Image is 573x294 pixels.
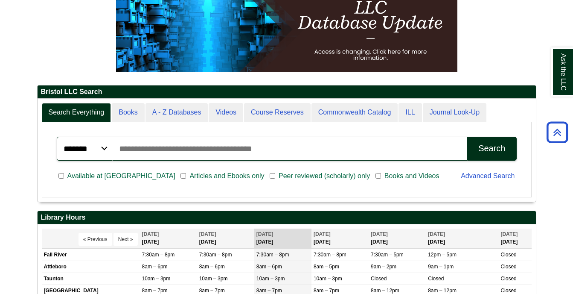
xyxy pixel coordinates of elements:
[142,264,168,270] span: 8am – 6pm
[275,171,373,181] span: Peer reviewed (scholarly) only
[58,172,64,180] input: Available at [GEOGRAPHIC_DATA]
[371,276,387,282] span: Closed
[461,172,515,179] a: Advanced Search
[256,252,289,258] span: 7:30am – 8pm
[256,264,282,270] span: 8am – 6pm
[500,264,516,270] span: Closed
[256,276,285,282] span: 10am – 3pm
[467,137,516,161] button: Search
[199,252,232,258] span: 7:30am – 8pm
[498,229,531,248] th: [DATE]
[314,231,331,237] span: [DATE]
[544,126,571,138] a: Back to Top
[244,103,311,122] a: Course Reserves
[112,103,144,122] a: Books
[314,288,339,294] span: 8am – 7pm
[142,231,159,237] span: [DATE]
[428,231,445,237] span: [DATE]
[256,231,273,237] span: [DATE]
[314,264,339,270] span: 8am – 5pm
[142,276,171,282] span: 10am – 3pm
[381,171,443,181] span: Books and Videos
[428,276,444,282] span: Closed
[64,171,179,181] span: Available at [GEOGRAPHIC_DATA]
[426,229,498,248] th: [DATE]
[113,233,138,246] button: Next »
[500,231,518,237] span: [DATE]
[199,276,228,282] span: 10am – 3pm
[428,252,457,258] span: 12pm – 5pm
[42,261,140,273] td: Attleboro
[428,264,454,270] span: 9am – 1pm
[371,264,396,270] span: 9am – 2pm
[398,103,422,122] a: ILL
[500,252,516,258] span: Closed
[38,211,536,224] h2: Library Hours
[423,103,486,122] a: Journal Look-Up
[186,171,268,181] span: Articles and Ebooks only
[79,233,112,246] button: « Previous
[180,172,186,180] input: Articles and Ebooks only
[199,288,225,294] span: 8am – 7pm
[42,273,140,285] td: Taunton
[371,231,388,237] span: [DATE]
[371,252,404,258] span: 7:30am – 5pm
[500,276,516,282] span: Closed
[500,288,516,294] span: Closed
[369,229,426,248] th: [DATE]
[142,252,175,258] span: 7:30am – 8pm
[199,264,225,270] span: 8am – 6pm
[311,229,369,248] th: [DATE]
[38,85,536,99] h2: Bristol LLC Search
[140,229,197,248] th: [DATE]
[142,288,168,294] span: 8am – 7pm
[311,103,398,122] a: Commonwealth Catalog
[145,103,208,122] a: A - Z Databases
[254,229,311,248] th: [DATE]
[42,103,111,122] a: Search Everything
[314,252,346,258] span: 7:30am – 8pm
[375,172,381,180] input: Books and Videos
[428,288,457,294] span: 8am – 12pm
[371,288,399,294] span: 8am – 12pm
[314,276,342,282] span: 10am – 3pm
[209,103,243,122] a: Videos
[270,172,275,180] input: Peer reviewed (scholarly) only
[256,288,282,294] span: 8am – 7pm
[478,144,505,153] div: Search
[197,229,254,248] th: [DATE]
[42,249,140,261] td: Fall River
[199,231,216,237] span: [DATE]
